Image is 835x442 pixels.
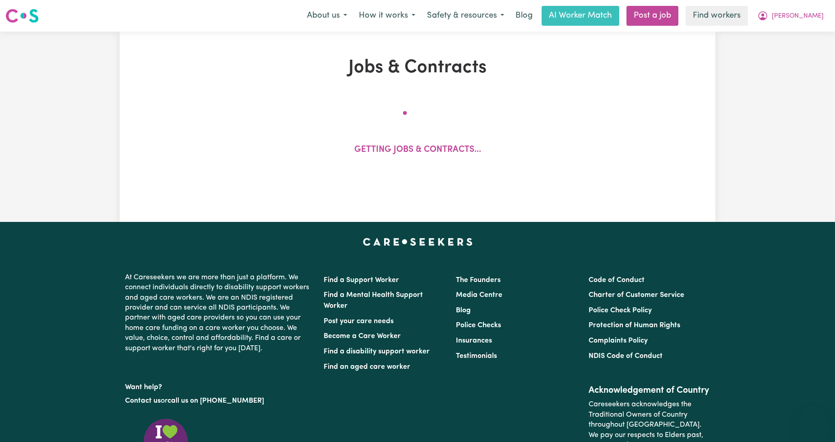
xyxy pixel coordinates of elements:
[589,307,652,314] a: Police Check Policy
[799,406,828,435] iframe: Button to launch messaging window
[324,277,399,284] a: Find a Support Worker
[589,337,648,344] a: Complaints Policy
[301,6,353,25] button: About us
[421,6,510,25] button: Safety & resources
[686,6,748,26] a: Find workers
[772,11,824,21] span: [PERSON_NAME]
[456,307,471,314] a: Blog
[354,144,481,157] p: Getting jobs & contracts...
[589,353,663,360] a: NDIS Code of Conduct
[324,318,394,325] a: Post your care needs
[125,392,313,409] p: or
[5,5,39,26] a: Careseekers logo
[589,292,684,299] a: Charter of Customer Service
[125,397,161,404] a: Contact us
[324,333,401,340] a: Become a Care Worker
[363,238,473,245] a: Careseekers home page
[125,269,313,357] p: At Careseekers we are more than just a platform. We connect individuals directly to disability su...
[353,6,421,25] button: How it works
[626,6,678,26] a: Post a job
[324,348,430,355] a: Find a disability support worker
[510,6,538,26] a: Blog
[324,292,423,310] a: Find a Mental Health Support Worker
[751,6,830,25] button: My Account
[456,353,497,360] a: Testimonials
[125,379,313,392] p: Want help?
[589,277,645,284] a: Code of Conduct
[456,277,501,284] a: The Founders
[5,8,39,24] img: Careseekers logo
[175,57,660,79] h1: Jobs & Contracts
[589,322,680,329] a: Protection of Human Rights
[542,6,619,26] a: AI Worker Match
[456,322,501,329] a: Police Checks
[167,397,264,404] a: call us on [PHONE_NUMBER]
[456,292,502,299] a: Media Centre
[456,337,492,344] a: Insurances
[324,363,410,371] a: Find an aged care worker
[589,385,710,396] h2: Acknowledgement of Country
